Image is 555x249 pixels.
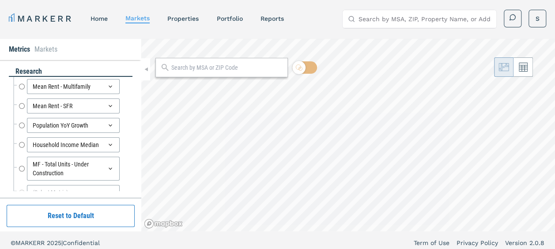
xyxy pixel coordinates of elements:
[529,10,546,27] button: S
[27,185,120,200] div: (Select Metric)
[216,15,242,22] a: Portfolio
[9,12,73,25] a: MARKERR
[15,239,47,246] span: MARKERR
[359,10,491,28] input: Search by MSA, ZIP, Property Name, or Address
[27,79,120,94] div: Mean Rent - Multifamily
[505,238,544,247] a: Version 2.0.8
[27,98,120,113] div: Mean Rent - SFR
[63,239,100,246] span: Confidential
[536,14,540,23] span: S
[11,239,15,246] span: ©
[167,15,199,22] a: properties
[7,205,135,227] button: Reset to Default
[125,15,150,22] a: markets
[457,238,498,247] a: Privacy Policy
[171,63,283,72] input: Search by MSA or ZIP Code
[9,67,132,77] div: research
[27,157,120,181] div: MF - Total Units - Under Construction
[141,39,555,231] canvas: Map
[34,44,57,55] li: Markets
[27,118,120,133] div: Population YoY Growth
[91,15,108,22] a: home
[9,44,30,55] li: Metrics
[144,219,183,229] a: Mapbox logo
[414,238,449,247] a: Term of Use
[47,239,63,246] span: 2025 |
[27,137,120,152] div: Household Income Median
[260,15,283,22] a: reports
